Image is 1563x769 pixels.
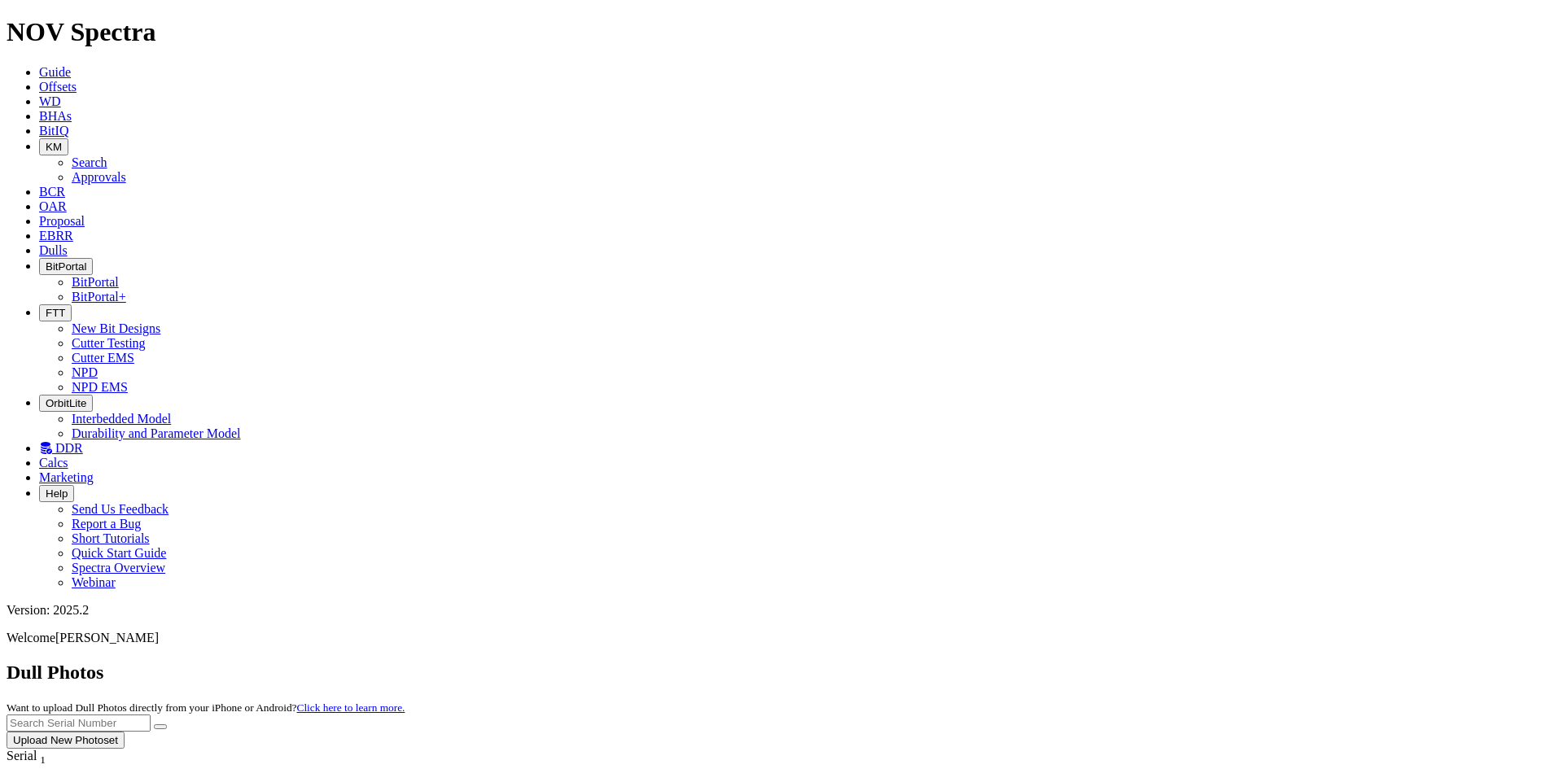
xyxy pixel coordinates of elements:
a: Send Us Feedback [72,502,169,516]
a: Durability and Parameter Model [72,426,241,440]
span: [PERSON_NAME] [55,631,159,644]
span: FTT [46,307,65,319]
span: DDR [55,441,83,455]
a: Report a Bug [72,517,141,531]
a: Search [72,155,107,169]
a: BHAs [39,109,72,123]
a: New Bit Designs [72,321,160,335]
span: OrbitLite [46,397,86,409]
button: KM [39,138,68,155]
button: BitPortal [39,258,93,275]
span: Serial [7,749,37,762]
a: Proposal [39,214,85,228]
a: Spectra Overview [72,561,165,575]
small: Want to upload Dull Photos directly from your iPhone or Android? [7,701,405,714]
a: Calcs [39,456,68,470]
button: Help [39,485,74,502]
sub: 1 [40,754,46,766]
a: BitIQ [39,124,68,138]
p: Welcome [7,631,1556,645]
a: Dulls [39,243,68,257]
div: Version: 2025.2 [7,603,1556,618]
div: Serial Sort None [7,749,76,767]
button: Upload New Photoset [7,732,125,749]
a: Approvals [72,170,126,184]
button: FTT [39,304,72,321]
h1: NOV Spectra [7,17,1556,47]
a: Quick Start Guide [72,546,166,560]
a: NPD [72,365,98,379]
span: Sort None [40,749,46,762]
a: Webinar [72,575,116,589]
a: DDR [39,441,83,455]
a: Short Tutorials [72,531,150,545]
a: WD [39,94,61,108]
a: Marketing [39,470,94,484]
a: Click here to learn more. [297,701,405,714]
a: Cutter Testing [72,336,146,350]
a: Interbedded Model [72,412,171,426]
a: NPD EMS [72,380,128,394]
span: Help [46,487,68,500]
a: Offsets [39,80,77,94]
a: OAR [39,199,67,213]
a: EBRR [39,229,73,242]
a: BitPortal [72,275,119,289]
a: Guide [39,65,71,79]
a: BCR [39,185,65,199]
h2: Dull Photos [7,662,1556,684]
span: KM [46,141,62,153]
input: Search Serial Number [7,714,151,732]
a: Cutter EMS [72,351,134,365]
a: BitPortal+ [72,290,126,304]
span: BitPortal [46,260,86,273]
button: OrbitLite [39,395,93,412]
